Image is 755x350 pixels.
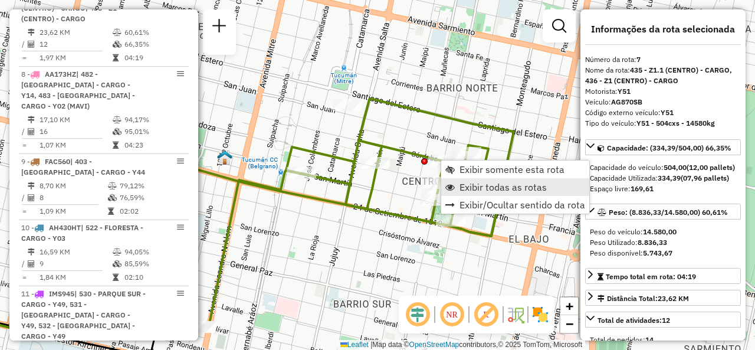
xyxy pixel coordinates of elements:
em: Opções [177,224,184,231]
strong: 435 - Z1.1 (CENTRO) - CARGO, 436 - Z1 (CENTRO) - CARGO [585,66,732,85]
a: Total de atividades:12 [585,312,741,328]
span: AA173HZ [45,70,76,78]
strong: Y51 - 504cxs - 14580kg [636,119,715,127]
td: / [21,192,27,204]
i: % de utilização do peso [113,248,122,256]
a: Leaflet [340,341,369,349]
td: 85,59% [124,258,183,270]
div: Nome da rota: [585,65,741,86]
td: 94,17% [124,114,183,126]
span: Exibir/Ocultar sentido da rota [459,200,585,210]
td: 23,62 KM [39,27,112,38]
strong: Y51 [618,87,631,96]
td: = [21,205,27,217]
td: / [21,126,27,138]
td: 17,10 KM [39,114,112,126]
td: 1,07 KM [39,139,112,151]
i: Tempo total em rota [113,274,119,281]
div: Capacidade Utilizada: [590,173,736,184]
span: Peso do veículo: [590,227,677,236]
span: + [566,299,573,313]
div: Map data © contributors,© 2025 TomTom, Microsoft [337,340,585,350]
span: | 522 - FLORESTA - CARGO - Y03 [21,223,143,243]
i: Total de Atividades [28,41,35,48]
span: FAC560 [45,157,70,166]
div: Peso disponível: [590,248,736,259]
img: Fluxo de ruas [506,305,525,324]
i: % de utilização da cubagem [113,128,122,135]
td: 94,05% [124,246,183,258]
i: Distância Total [28,116,35,123]
span: | 482 - [GEOGRAPHIC_DATA] - CARGO - Y14, 483 - [GEOGRAPHIC_DATA] - CARGO - Y02 (MAVI) [21,70,135,110]
div: Tipo do veículo: [585,118,741,129]
strong: (07,96 pallets) [681,174,729,182]
div: Código externo veículo: [585,107,741,118]
strong: 334,39 [658,174,681,182]
div: Atividade não roteirizada - Fernandez Gabriela [333,99,362,111]
strong: 14 [645,335,654,344]
strong: 12 [662,316,670,325]
a: Tempo total em rota: 04:19 [585,268,741,284]
span: Exibir todas as rotas [459,182,547,192]
em: Opções [177,290,184,297]
span: 8 - [21,70,135,110]
i: Total de Atividades [28,260,35,267]
div: Capacidade do veículo: [590,162,736,173]
li: Exibir somente esta rota [441,161,589,178]
span: Exibir somente esta rota [459,165,564,174]
i: % de utilização do peso [113,29,122,36]
a: Nova sessão e pesquisa [208,14,231,41]
strong: 8.836,33 [638,238,667,247]
li: Exibir todas as rotas [441,178,589,196]
td: = [21,52,27,64]
span: | 403 - [GEOGRAPHIC_DATA] - CARGO - Y44 [21,157,145,176]
strong: 5.743,67 [643,248,672,257]
i: Tempo total em rota [113,142,119,149]
i: Tempo total em rota [108,208,114,215]
div: Capacidade: (334,39/504,00) 66,35% [585,158,741,199]
div: Peso: (8.836,33/14.580,00) 60,61% [585,222,741,263]
div: Peso Utilizado: [590,237,736,248]
i: % de utilização do peso [113,116,122,123]
td: 16 [39,126,112,138]
h4: Informações da rota selecionada [585,24,741,35]
span: | [370,341,372,349]
td: / [21,258,27,270]
td: 16,59 KM [39,246,112,258]
i: Total de Atividades [28,128,35,135]
span: AH430HT [49,223,81,232]
td: 1,84 KM [39,272,112,283]
span: IMS945 [49,289,74,298]
td: 8,70 KM [39,180,107,192]
td: 79,12% [119,180,183,192]
i: Distância Total [28,29,35,36]
td: 04:23 [124,139,183,151]
span: Capacidade: (334,39/504,00) 66,35% [607,143,731,152]
span: Ocultar deslocamento [403,300,432,329]
i: % de utilização da cubagem [113,41,122,48]
em: Opções [177,158,184,165]
td: = [21,139,27,151]
div: Motorista: [585,86,741,97]
span: 9 - [21,157,145,176]
a: Exibir filtros [547,14,571,38]
strong: AG870SB [611,97,642,106]
i: Total de Atividades [28,194,35,201]
span: Exibir rótulo [472,300,500,329]
div: Total de pedidos: [590,335,736,345]
a: Distância Total:23,62 KM [585,290,741,306]
div: Atividade não roteirizada - MUNDO DE BEBIDA [186,321,216,333]
span: Tempo total em rota: 04:19 [606,272,696,281]
span: Peso: (8.836,33/14.580,00) 60,61% [609,208,728,217]
i: % de utilização da cubagem [113,260,122,267]
li: Exibir/Ocultar sentido da rota [441,196,589,214]
td: 9 [39,258,112,270]
div: Total de atividades:12 [585,330,741,350]
a: Peso: (8.836,33/14.580,00) 60,61% [585,204,741,220]
td: / [21,38,27,50]
td: 60,61% [124,27,183,38]
a: Capacidade: (334,39/504,00) 66,35% [585,139,741,155]
td: 02:02 [119,205,183,217]
strong: 14.580,00 [643,227,677,236]
i: Distância Total [28,248,35,256]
